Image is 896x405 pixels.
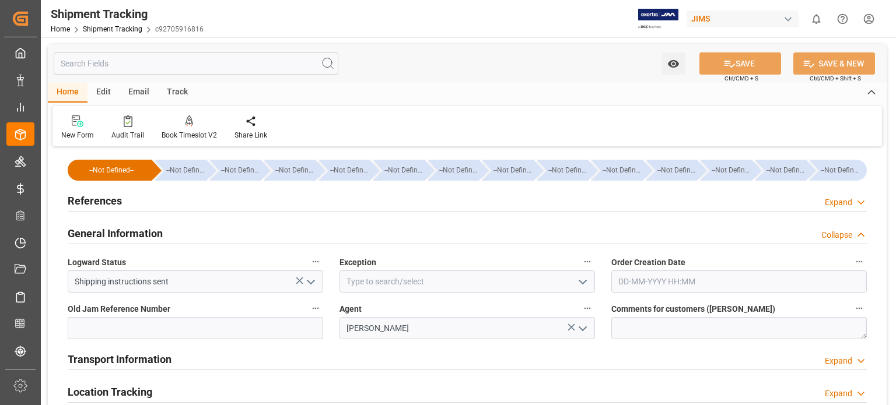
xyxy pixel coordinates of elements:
[548,160,589,181] div: --Not Defined--
[825,196,852,209] div: Expand
[79,160,143,181] div: --Not Defined--
[158,83,197,103] div: Track
[51,25,70,33] a: Home
[821,229,852,241] div: Collapse
[68,270,323,293] input: Type to search/select
[48,83,87,103] div: Home
[852,254,867,269] button: Order Creation Date
[68,351,171,367] h2: Transport Information
[68,226,163,241] h2: General Information
[825,355,852,367] div: Expand
[591,160,643,181] div: --Not Defined--
[687,8,803,30] button: JIMS
[83,25,142,33] a: Shipment Tracking
[482,160,534,181] div: --Not Defined--
[339,303,362,315] span: Agent
[611,256,685,269] span: Order Creation Date
[603,160,643,181] div: --Not Defined--
[68,256,126,269] span: Logward Status
[428,160,480,181] div: --Not Defined--
[302,273,319,291] button: open menu
[318,160,370,181] div: --Not Defined--
[155,160,206,181] div: --Not Defined--
[308,301,323,316] button: Old Jam Reference Number
[384,160,425,181] div: --Not Defined--
[51,5,204,23] div: Shipment Tracking
[809,160,867,181] div: --Not Defined--
[687,10,799,27] div: JIMS
[699,52,781,75] button: SAVE
[825,388,852,400] div: Expand
[111,130,144,140] div: Audit Trail
[766,160,807,181] div: --Not Defined--
[275,160,316,181] div: --Not Defined--
[661,52,685,75] button: open menu
[573,319,591,337] button: open menu
[611,270,867,293] input: DD-MM-YYYY HH:MM
[439,160,480,181] div: --Not Defined--
[330,160,370,181] div: --Not Defined--
[54,52,338,75] input: Search Fields
[573,273,591,291] button: open menu
[235,130,267,140] div: Share Link
[821,160,861,181] div: --Not Defined--
[68,193,122,209] h2: References
[657,160,698,181] div: --Not Defined--
[120,83,158,103] div: Email
[221,160,261,181] div: --Not Defined--
[712,160,752,181] div: --Not Defined--
[793,52,875,75] button: SAVE & NEW
[494,160,534,181] div: --Not Defined--
[373,160,425,181] div: --Not Defined--
[700,160,752,181] div: --Not Defined--
[638,9,678,29] img: Exertis%20JAM%20-%20Email%20Logo.jpg_1722504956.jpg
[68,160,152,181] div: --Not Defined--
[209,160,261,181] div: --Not Defined--
[537,160,589,181] div: --Not Defined--
[580,301,595,316] button: Agent
[803,6,829,32] button: show 0 new notifications
[166,160,206,181] div: --Not Defined--
[580,254,595,269] button: Exception
[724,74,758,83] span: Ctrl/CMD + S
[308,254,323,269] button: Logward Status
[852,301,867,316] button: Comments for customers ([PERSON_NAME])
[755,160,807,181] div: --Not Defined--
[61,130,94,140] div: New Form
[810,74,861,83] span: Ctrl/CMD + Shift + S
[829,6,856,32] button: Help Center
[68,384,152,400] h2: Location Tracking
[611,303,775,315] span: Comments for customers ([PERSON_NAME])
[162,130,217,140] div: Book Timeslot V2
[339,256,376,269] span: Exception
[68,303,170,315] span: Old Jam Reference Number
[87,83,120,103] div: Edit
[646,160,698,181] div: --Not Defined--
[264,160,316,181] div: --Not Defined--
[339,270,595,293] input: Type to search/select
